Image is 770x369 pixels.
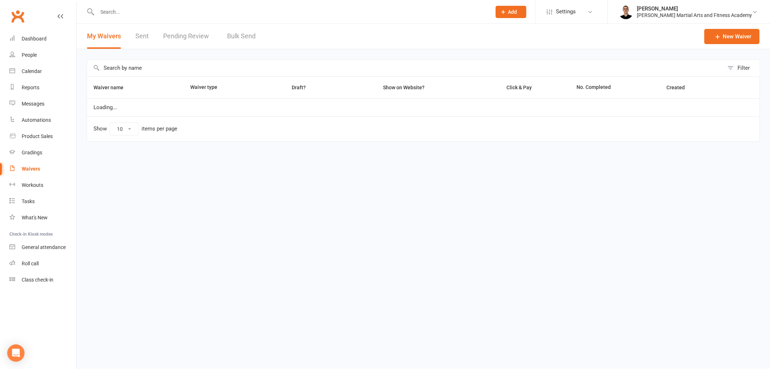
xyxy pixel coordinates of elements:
span: Click & Pay [507,85,532,90]
span: Add [508,9,517,15]
a: Class kiosk mode [9,272,76,288]
div: Dashboard [22,36,47,42]
span: Show on Website? [383,85,425,90]
a: Reports [9,80,76,96]
div: [PERSON_NAME] [637,5,752,12]
a: Gradings [9,145,76,161]
div: Messages [22,101,44,107]
div: Roll call [22,261,39,266]
span: Created [666,85,693,90]
button: Show on Website? [377,83,432,92]
div: Gradings [22,150,42,155]
input: Search... [95,7,486,17]
a: General attendance kiosk mode [9,239,76,256]
div: Reports [22,85,39,90]
a: New Waiver [704,29,760,44]
a: Tasks [9,193,76,210]
div: [PERSON_NAME] Martial Arts and Fitness Academy [637,12,752,18]
button: Filter [724,60,760,76]
button: Click & Pay [500,83,540,92]
span: Draft? [292,85,306,90]
span: Settings [556,4,576,20]
a: Product Sales [9,128,76,145]
div: Product Sales [22,133,53,139]
input: Search by name [87,60,724,76]
a: Waivers [9,161,76,177]
div: Calendar [22,68,42,74]
button: Add [496,6,526,18]
a: People [9,47,76,63]
div: General attendance [22,244,66,250]
div: What's New [22,215,48,220]
a: Calendar [9,63,76,80]
th: No. Completed [570,77,660,98]
img: thumb_image1729140307.png [619,5,633,19]
span: Waiver name [93,85,131,90]
div: Automations [22,117,51,123]
div: Show [93,123,177,136]
a: Sent [135,24,149,49]
div: items per page [142,126,177,132]
div: Class check-in [22,277,53,283]
button: Created [666,83,693,92]
a: Dashboard [9,31,76,47]
div: Waivers [22,166,40,172]
a: What's New [9,210,76,226]
th: Waiver type [184,77,260,98]
a: Pending Review [163,24,213,49]
div: Tasks [22,198,35,204]
a: Clubworx [9,7,27,25]
div: Workouts [22,182,43,188]
a: Messages [9,96,76,112]
a: Automations [9,112,76,128]
div: Filter [738,64,750,72]
button: Waiver name [93,83,131,92]
a: Workouts [9,177,76,193]
a: Bulk Send [227,24,256,49]
div: Open Intercom Messenger [7,344,25,362]
div: People [22,52,37,58]
td: Loading... [87,98,760,116]
button: My Waivers [87,24,121,49]
button: Draft? [285,83,314,92]
a: Roll call [9,256,76,272]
